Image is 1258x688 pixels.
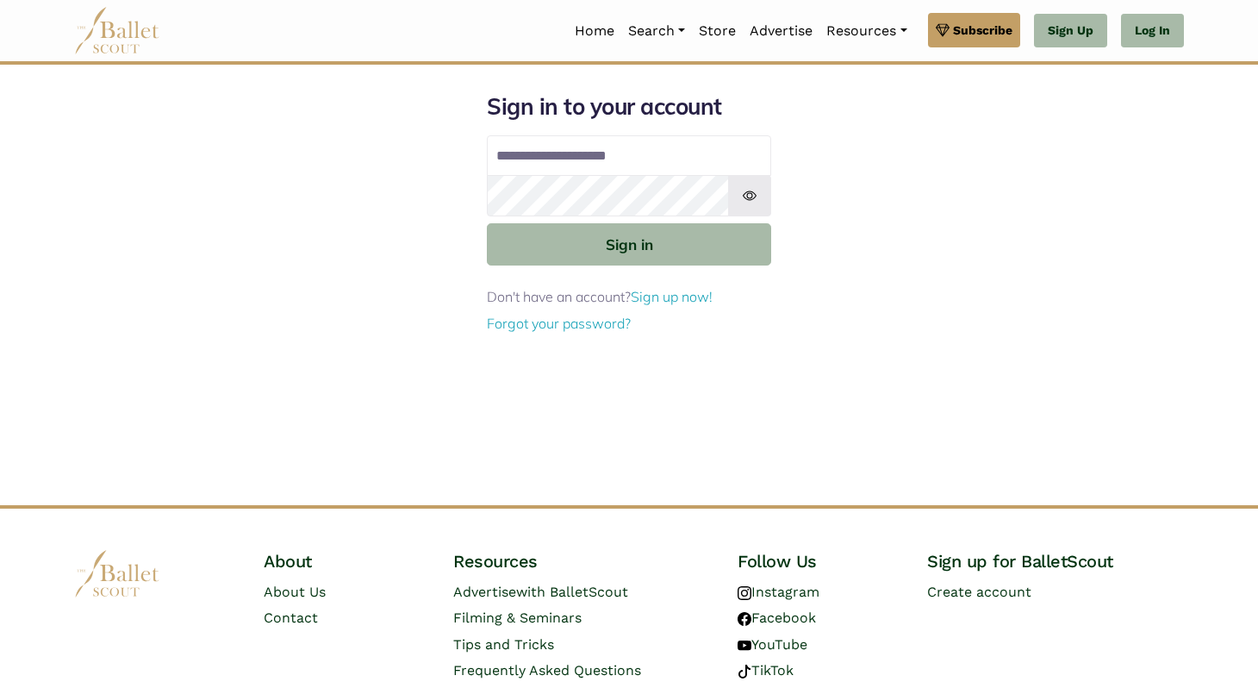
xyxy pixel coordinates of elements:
[487,223,771,266] button: Sign in
[928,13,1020,47] a: Subscribe
[453,636,554,653] a: Tips and Tricks
[487,286,771,309] p: Don't have an account?
[453,550,710,572] h4: Resources
[453,662,641,679] a: Frequently Asked Questions
[264,610,318,626] a: Contact
[953,21,1012,40] span: Subscribe
[487,92,771,122] h1: Sign in to your account
[738,550,900,572] h4: Follow Us
[738,610,816,626] a: Facebook
[264,550,426,572] h4: About
[927,584,1031,600] a: Create account
[568,13,621,49] a: Home
[738,636,807,653] a: YouTube
[453,610,582,626] a: Filming & Seminars
[1034,14,1107,48] a: Sign Up
[1121,14,1184,48] a: Log In
[738,662,794,679] a: TikTok
[516,584,628,600] span: with BalletScout
[621,13,692,49] a: Search
[738,586,751,600] img: instagram logo
[738,665,751,679] img: tiktok logo
[738,584,819,600] a: Instagram
[927,550,1184,572] h4: Sign up for BalletScout
[743,13,819,49] a: Advertise
[487,315,631,332] a: Forgot your password?
[692,13,743,49] a: Store
[738,639,751,653] img: youtube logo
[738,612,751,626] img: facebook logo
[819,13,913,49] a: Resources
[453,584,628,600] a: Advertisewith BalletScout
[74,550,160,597] img: logo
[936,21,950,40] img: gem.svg
[631,288,713,305] a: Sign up now!
[264,584,326,600] a: About Us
